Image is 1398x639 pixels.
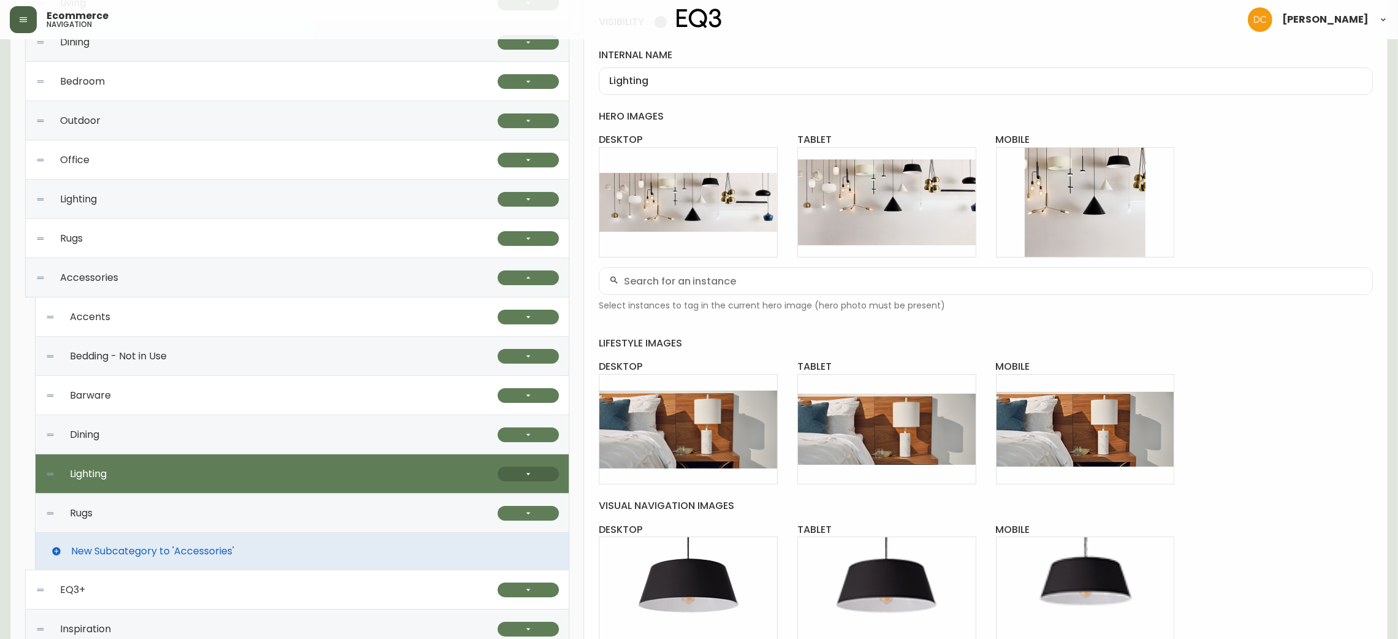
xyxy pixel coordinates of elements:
span: Lighting [70,469,107,480]
span: Outdoor [60,115,101,126]
span: Dining [70,429,99,440]
h4: mobile [996,133,1175,147]
span: Bedding - Not in Use [70,351,167,362]
span: Accessories [60,272,118,283]
span: Accents [70,312,110,323]
h4: desktop [599,523,778,537]
img: 7eb451d6983258353faa3212700b340b [1248,7,1272,32]
span: Select instances to tag in the current hero image (hero photo must be present) [599,300,1373,312]
span: Ecommerce [47,11,108,21]
h4: tablet [797,360,976,373]
h4: mobile [996,360,1175,373]
img: logo [677,9,722,28]
h4: hero images [599,110,1373,123]
span: Inspiration [60,624,111,635]
h4: lifestyle images [599,337,1373,350]
span: Dining [60,37,89,48]
h4: tablet [797,523,976,537]
input: Search for an instance [624,275,1362,287]
h4: tablet [797,133,976,147]
span: Bedroom [60,76,105,87]
label: internal name [599,48,1373,62]
span: EQ3+ [60,584,85,595]
h4: visual navigation images [599,499,1373,513]
h4: mobile [996,523,1175,537]
span: Barware [70,390,111,401]
span: New Subcategory to 'Accessories' [71,546,234,557]
h4: desktop [599,133,778,147]
span: Lighting [60,194,97,205]
h5: navigation [47,21,92,28]
span: Rugs [60,233,83,244]
h4: desktop [599,360,778,373]
span: Office [60,155,89,166]
span: Rugs [70,508,93,519]
span: [PERSON_NAME] [1282,15,1369,25]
